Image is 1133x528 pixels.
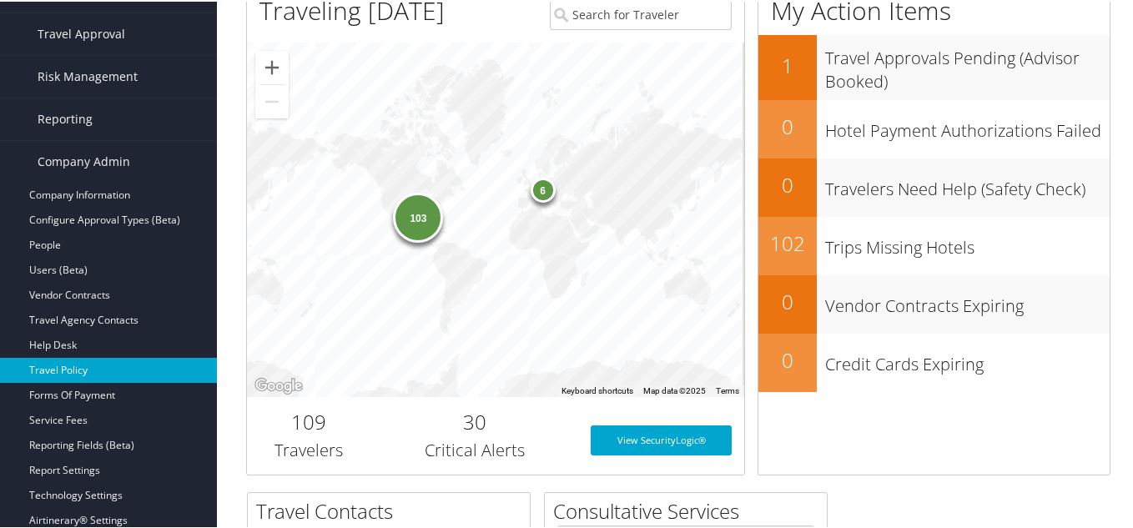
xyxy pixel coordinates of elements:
div: 103 [393,191,443,241]
h2: 0 [758,169,817,198]
a: 102Trips Missing Hotels [758,215,1110,274]
a: 0Vendor Contracts Expiring [758,274,1110,332]
h3: Travel Approvals Pending (Advisor Booked) [825,37,1110,92]
h2: Consultative Services [553,495,827,524]
h2: 0 [758,111,817,139]
h3: Travelers [259,437,359,460]
span: Map data ©2025 [643,385,706,394]
span: Reporting [38,97,93,138]
a: 0Hotel Payment Authorizations Failed [758,98,1110,157]
h2: 109 [259,406,359,435]
a: 0Travelers Need Help (Safety Check) [758,157,1110,215]
h3: Vendor Contracts Expiring [825,284,1110,316]
a: Open this area in Google Maps (opens a new window) [251,374,306,395]
button: Keyboard shortcuts [561,384,633,395]
a: 0Credit Cards Expiring [758,332,1110,390]
h3: Critical Alerts [384,437,566,460]
h3: Hotel Payment Authorizations Failed [825,109,1110,141]
h2: 0 [758,286,817,314]
h2: 102 [758,228,817,256]
span: Risk Management [38,54,138,96]
h2: 30 [384,406,566,435]
button: Zoom in [255,49,289,83]
a: View SecurityLogic® [591,424,732,454]
a: 1Travel Approvals Pending (Advisor Booked) [758,33,1110,98]
button: Zoom out [255,83,289,117]
div: 6 [531,175,556,200]
h2: Travel Contacts [256,495,530,524]
h3: Travelers Need Help (Safety Check) [825,168,1110,199]
a: Terms (opens in new tab) [716,385,739,394]
h3: Credit Cards Expiring [825,343,1110,375]
h3: Trips Missing Hotels [825,226,1110,258]
span: Travel Approval [38,12,125,53]
span: Company Admin [38,139,130,181]
img: Google [251,374,306,395]
h2: 1 [758,50,817,78]
h2: 0 [758,344,817,373]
